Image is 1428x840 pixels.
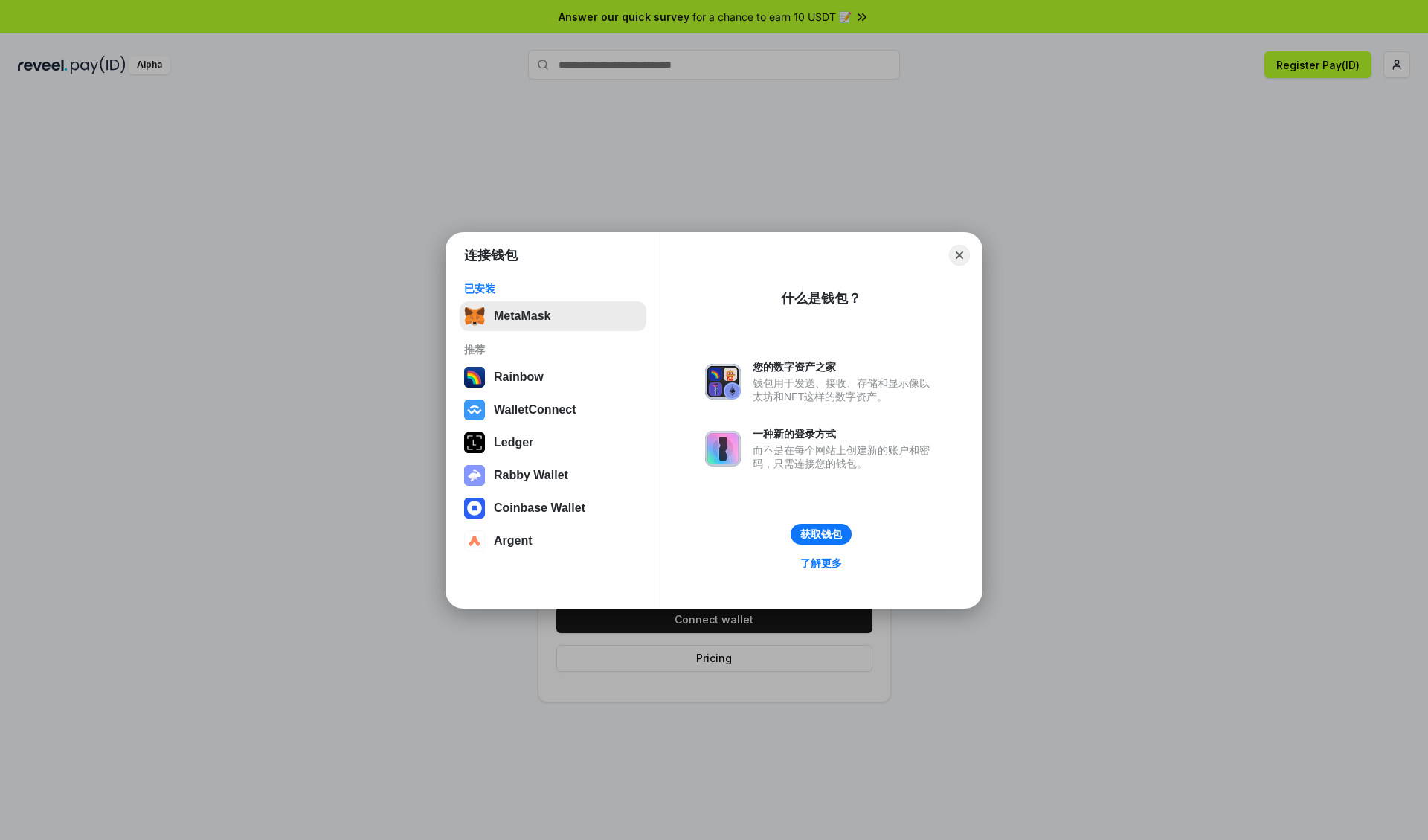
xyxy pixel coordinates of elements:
[494,371,544,384] div: Rainbow
[460,461,646,490] button: Rabby Wallet
[753,443,937,470] div: 而不是在每个网站上创建新的账户和密码，只需连接您的钱包。
[494,403,576,417] div: WalletConnect
[460,428,646,458] button: Ledger
[464,432,485,453] img: svg+xml,%3Csvg%20xmlns%3D%22http%3A%2F%2Fwww.w3.org%2F2000%2Fsvg%22%20width%3D%2228%22%20height%3...
[460,493,646,523] button: Coinbase Wallet
[753,427,937,440] div: 一种新的登录方式
[460,362,646,392] button: Rainbow
[460,395,646,425] button: WalletConnect
[494,534,533,548] div: Argent
[781,289,861,307] div: 什么是钱包？
[464,282,642,295] div: 已安装
[800,557,842,570] div: 了解更多
[464,530,485,551] img: svg+xml,%3Csvg%20width%3D%2228%22%20height%3D%2228%22%20viewBox%3D%220%200%2028%2028%22%20fill%3D...
[494,310,550,323] div: MetaMask
[791,524,852,545] button: 获取钱包
[800,528,842,541] div: 获取钱包
[464,246,518,264] h1: 连接钱包
[464,367,485,388] img: svg+xml,%3Csvg%20width%3D%22120%22%20height%3D%22120%22%20viewBox%3D%220%200%20120%20120%22%20fil...
[460,526,646,556] button: Argent
[464,498,485,519] img: svg+xml,%3Csvg%20width%3D%2228%22%20height%3D%2228%22%20viewBox%3D%220%200%2028%2028%22%20fill%3D...
[464,306,485,327] img: svg+xml,%3Csvg%20fill%3D%22none%22%20height%3D%2233%22%20viewBox%3D%220%200%2035%2033%22%20width%...
[494,436,533,449] div: Ledger
[753,360,937,373] div: 您的数字资产之家
[464,465,485,486] img: svg+xml,%3Csvg%20xmlns%3D%22http%3A%2F%2Fwww.w3.org%2F2000%2Fsvg%22%20fill%3D%22none%22%20viewBox...
[460,301,646,331] button: MetaMask
[464,343,642,356] div: 推荐
[705,431,741,467] img: svg+xml,%3Csvg%20xmlns%3D%22http%3A%2F%2Fwww.w3.org%2F2000%2Fsvg%22%20fill%3D%22none%22%20viewBox...
[949,245,970,266] button: Close
[753,376,937,403] div: 钱包用于发送、接收、存储和显示像以太坊和NFT这样的数字资产。
[705,364,741,400] img: svg+xml,%3Csvg%20xmlns%3D%22http%3A%2F%2Fwww.w3.org%2F2000%2Fsvg%22%20fill%3D%22none%22%20viewBox...
[494,469,568,482] div: Rabby Wallet
[494,501,585,515] div: Coinbase Wallet
[791,554,851,573] a: 了解更多
[464,400,485,420] img: svg+xml,%3Csvg%20width%3D%2228%22%20height%3D%2228%22%20viewBox%3D%220%200%2028%2028%22%20fill%3D...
